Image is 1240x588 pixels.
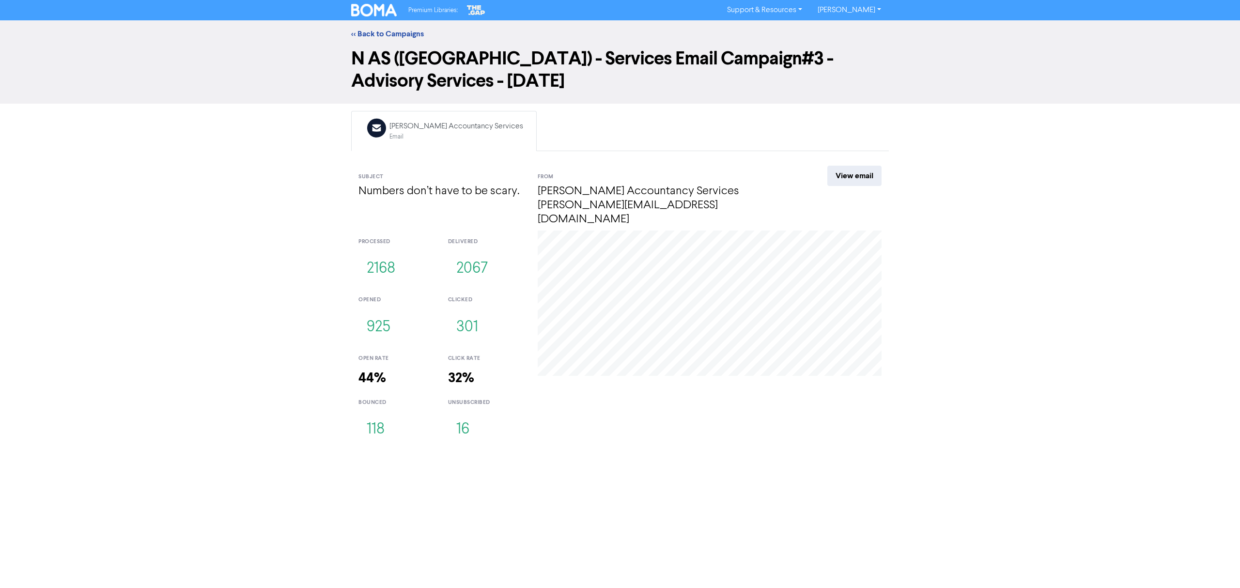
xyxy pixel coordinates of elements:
[358,296,434,304] div: opened
[448,355,523,363] div: click rate
[358,238,434,246] div: processed
[448,253,496,285] button: 2067
[358,414,393,446] button: 118
[827,166,882,186] a: View email
[448,370,474,387] strong: 32%
[465,4,487,16] img: The Gap
[448,311,486,343] button: 301
[448,399,523,407] div: unsubscribed
[351,29,424,39] a: << Back to Campaigns
[810,2,889,18] a: [PERSON_NAME]
[538,185,792,226] h4: [PERSON_NAME] Accountancy Services [PERSON_NAME][EMAIL_ADDRESS][DOMAIN_NAME]
[408,7,458,14] span: Premium Libraries:
[719,2,810,18] a: Support & Resources
[448,414,478,446] button: 16
[358,399,434,407] div: bounced
[389,121,523,132] div: [PERSON_NAME] Accountancy Services
[358,355,434,363] div: open rate
[389,132,523,141] div: Email
[358,253,403,285] button: 2168
[448,238,523,246] div: delivered
[351,4,397,16] img: BOMA Logo
[1192,542,1240,588] iframe: Chat Widget
[448,296,523,304] div: clicked
[358,185,523,199] h4: Numbers don’t have to be scary.
[358,311,399,343] button: 925
[358,173,523,181] div: Subject
[351,47,889,92] h1: N AS ([GEOGRAPHIC_DATA]) - Services Email Campaign#3 - Advisory Services - [DATE]
[538,173,792,181] div: From
[358,370,386,387] strong: 44%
